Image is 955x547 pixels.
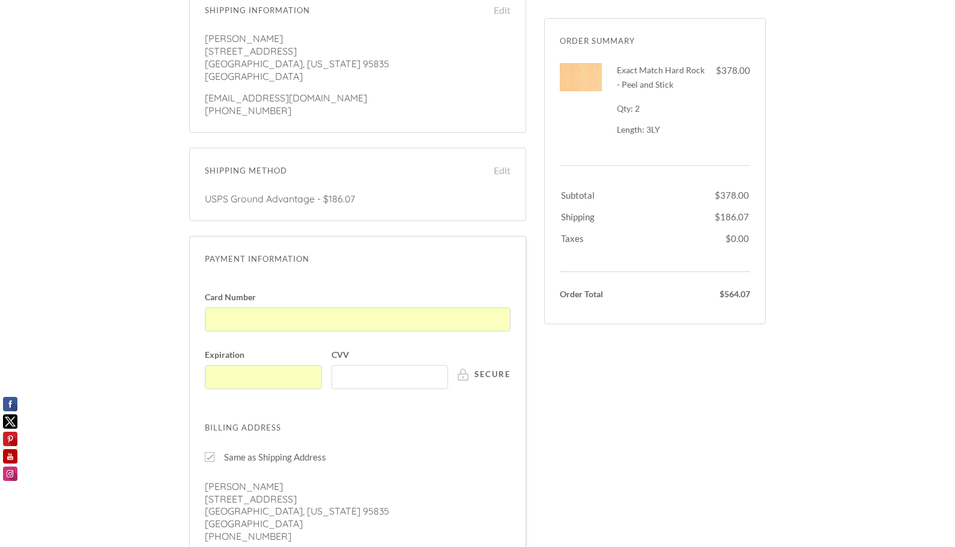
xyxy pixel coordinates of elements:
td: Taxes [561,225,714,255]
span: Exact Match Hard Rock - Peel and Stick [617,65,705,89]
td: $0.00 [715,225,749,255]
p: [GEOGRAPHIC_DATA], [US_STATE] 95835 [205,58,511,70]
p: [EMAIL_ADDRESS][DOMAIN_NAME] [205,92,511,104]
div: Order Total [560,287,650,301]
p: [PERSON_NAME] [205,480,511,493]
p: [PHONE_NUMBER] [205,530,511,543]
div: $564.07 [660,287,751,301]
iframe: Secure CVC input frame [338,372,448,382]
iframe: Secure card number input frame [211,314,510,324]
td: $186.07 [715,204,749,224]
p: [GEOGRAPHIC_DATA] [205,518,511,530]
a: Edit [481,163,511,178]
p: [STREET_ADDRESS] [205,45,511,58]
span: CVV [332,351,449,359]
span: Payment Information [205,252,511,266]
p: [GEOGRAPHIC_DATA] [205,70,511,83]
td: Shipping [561,204,714,224]
p: [PHONE_NUMBER] [205,104,511,117]
a: Edit [481,3,511,17]
p: USPS Ground Advantage - $186.07 [205,193,511,205]
span: Shipping Method [205,163,481,178]
iframe: Secure expiration date input frame [211,372,321,382]
td: Subtotal [561,182,714,202]
div: $378.00 [708,63,750,77]
span: Card Number [205,293,511,301]
span: Shipping Information [205,3,481,17]
p: [STREET_ADDRESS] [205,493,511,506]
span: Same as Shipping Address [224,450,326,464]
span: Secure [474,370,511,378]
div: Order Summary [560,34,750,48]
td: $378.00 [715,182,749,202]
div: Billing Address [205,420,511,435]
span: Expiration [205,351,322,359]
p: [GEOGRAPHIC_DATA], [US_STATE] 95835 [205,505,511,518]
div: Qty: 2 [617,101,708,116]
p: [PERSON_NAME] [205,32,511,45]
div: Length: 3LY [617,124,708,135]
